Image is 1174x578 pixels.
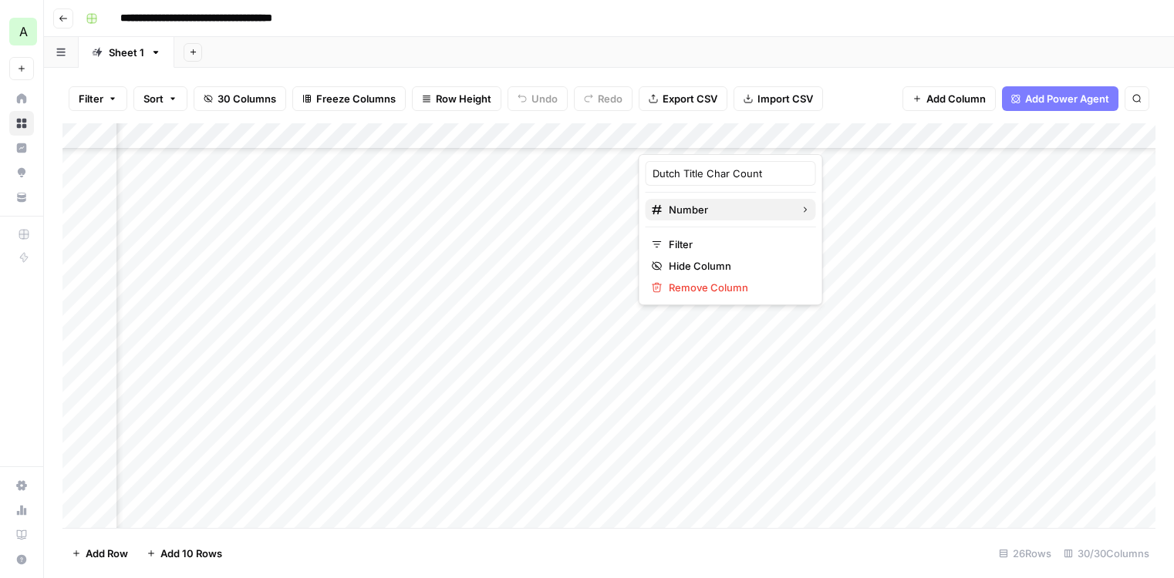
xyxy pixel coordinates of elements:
[926,91,986,106] span: Add Column
[639,86,727,111] button: Export CSV
[9,160,34,185] a: Opportunities
[663,91,717,106] span: Export CSV
[669,258,804,274] span: Hide Column
[160,546,222,561] span: Add 10 Rows
[993,541,1058,566] div: 26 Rows
[669,280,804,295] span: Remove Column
[9,12,34,51] button: Workspace: Alpine Hearing Protection
[9,547,34,572] button: Help + Support
[598,91,622,106] span: Redo
[133,86,187,111] button: Sort
[508,86,568,111] button: Undo
[79,91,103,106] span: Filter
[9,185,34,210] a: Your Data
[574,86,633,111] button: Redo
[69,86,127,111] button: Filter
[1058,541,1155,566] div: 30/30 Columns
[1025,91,1109,106] span: Add Power Agent
[436,91,491,106] span: Row Height
[316,91,396,106] span: Freeze Columns
[62,541,137,566] button: Add Row
[9,498,34,523] a: Usage
[757,91,813,106] span: Import CSV
[412,86,501,111] button: Row Height
[902,86,996,111] button: Add Column
[9,523,34,547] a: Learning Hub
[79,37,174,68] a: Sheet 1
[734,86,823,111] button: Import CSV
[86,546,128,561] span: Add Row
[9,86,34,111] a: Home
[19,22,28,41] span: A
[137,541,231,566] button: Add 10 Rows
[9,473,34,498] a: Settings
[669,202,788,217] span: Number
[218,91,276,106] span: 30 Columns
[669,237,804,252] span: Filter
[143,91,164,106] span: Sort
[109,45,144,60] div: Sheet 1
[1002,86,1118,111] button: Add Power Agent
[9,136,34,160] a: Insights
[9,111,34,136] a: Browse
[531,91,558,106] span: Undo
[292,86,406,111] button: Freeze Columns
[194,86,286,111] button: 30 Columns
